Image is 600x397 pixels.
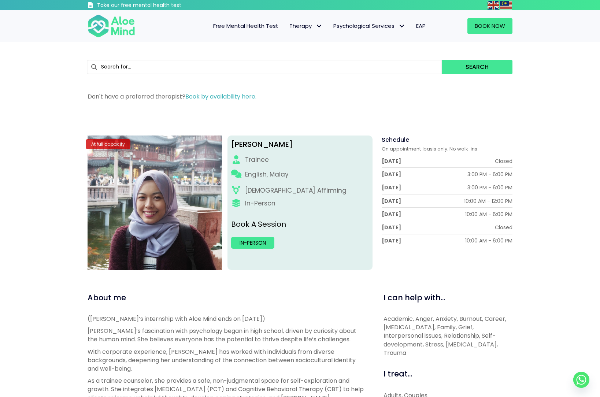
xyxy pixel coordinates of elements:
[382,197,401,205] div: [DATE]
[213,22,278,30] span: Free Mental Health Test
[88,14,135,38] img: Aloe mind Logo
[88,2,221,10] a: Take our free mental health test
[88,292,126,303] span: About me
[488,1,500,9] a: English
[382,237,401,244] div: [DATE]
[328,18,411,34] a: Psychological ServicesPsychological Services: submenu
[245,186,347,195] div: [DEMOGRAPHIC_DATA] Affirming
[467,184,512,191] div: 3:00 PM - 6:00 PM
[185,92,256,101] a: Book by availability here.
[97,2,221,9] h3: Take our free mental health test
[573,372,589,388] a: Whatsapp
[442,60,512,74] button: Search
[88,60,442,74] input: Search for...
[500,1,512,10] img: ms
[382,171,401,178] div: [DATE]
[382,224,401,231] div: [DATE]
[384,292,445,303] span: I can help with...
[500,1,512,9] a: Malay
[145,18,431,34] nav: Menu
[465,211,512,218] div: 10:00 AM - 6:00 PM
[88,348,356,373] span: With corporate experience, [PERSON_NAME] has worked with individuals from diverse backgrounds, de...
[382,211,401,218] div: [DATE]
[467,171,512,178] div: 3:00 PM - 6:00 PM
[289,22,322,30] span: Therapy
[231,139,369,150] div: [PERSON_NAME]
[465,237,512,244] div: 10:00 AM - 6:00 PM
[495,157,512,165] div: Closed
[245,170,289,179] p: English, Malay
[382,184,401,191] div: [DATE]
[208,18,284,34] a: Free Mental Health Test
[384,315,506,357] span: Academic, Anger, Anxiety, Burnout, Career, [MEDICAL_DATA], Family, Grief, Interpersonal issues, R...
[245,199,275,208] div: In-Person
[467,18,512,34] a: Book Now
[382,136,409,144] span: Schedule
[245,155,269,164] div: Trainee
[382,145,477,152] span: On appointment-basis only. No walk-ins
[88,136,222,270] img: Sara Trainee counsellor
[333,22,405,30] span: Psychological Services
[231,219,369,230] p: Book A Session
[411,18,431,34] a: EAP
[384,368,412,379] span: I treat...
[88,92,512,101] p: Don't have a preferred therapist?
[231,237,274,249] a: In-person
[86,139,130,149] div: At full capacity
[488,1,499,10] img: en
[88,315,367,323] p: ([PERSON_NAME]’s internship with Aloe Mind ends on [DATE])
[284,18,328,34] a: TherapyTherapy: submenu
[416,22,426,30] span: EAP
[314,21,324,31] span: Therapy: submenu
[464,197,512,205] div: 10:00 AM - 12:00 PM
[495,224,512,231] div: Closed
[88,327,356,344] span: [PERSON_NAME]’s fascination with psychology began in high school, driven by curiosity about the h...
[382,157,401,165] div: [DATE]
[475,22,505,30] span: Book Now
[396,21,407,31] span: Psychological Services: submenu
